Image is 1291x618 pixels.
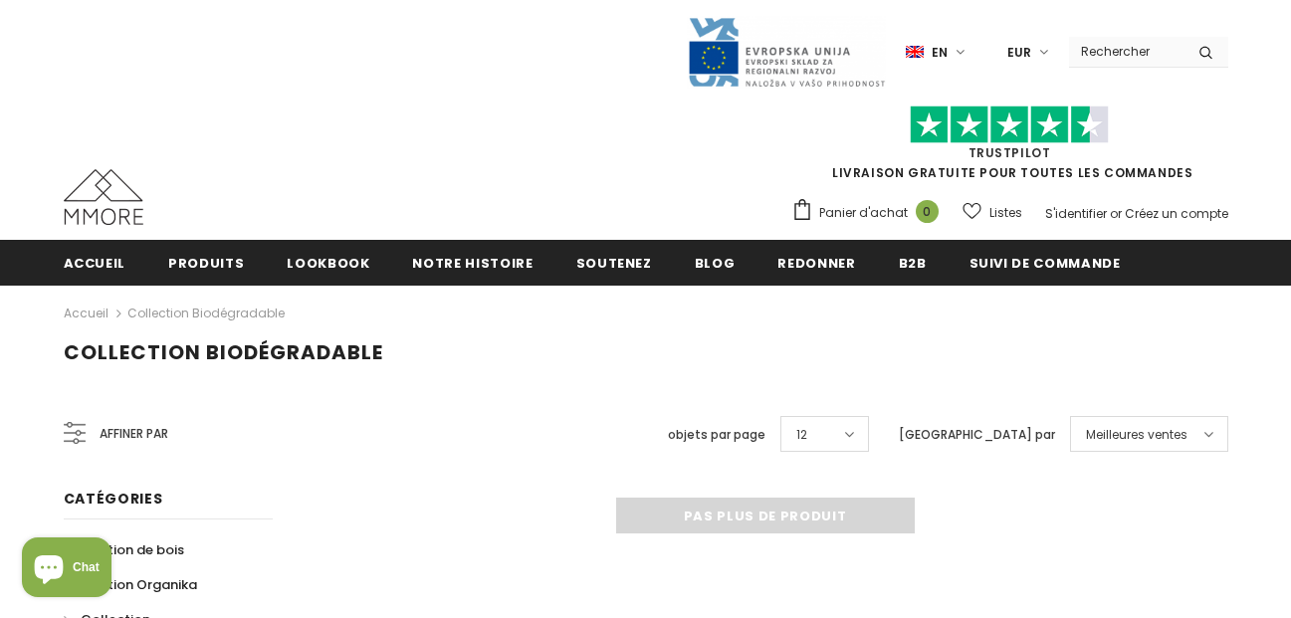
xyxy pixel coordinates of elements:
span: Suivi de commande [969,254,1121,273]
img: Faites confiance aux étoiles pilotes [910,105,1109,144]
span: Meilleures ventes [1086,425,1187,445]
a: Panier d'achat 0 [791,198,949,228]
span: B2B [899,254,927,273]
span: Lookbook [287,254,369,273]
span: Produits [168,254,244,273]
a: S'identifier [1045,205,1107,222]
span: en [932,43,948,63]
span: Panier d'achat [819,203,908,223]
span: Collection Organika [64,575,197,594]
span: Accueil [64,254,126,273]
img: Javni Razpis [687,16,886,89]
span: Redonner [777,254,855,273]
span: 12 [796,425,807,445]
a: soutenez [576,240,652,285]
span: soutenez [576,254,652,273]
label: [GEOGRAPHIC_DATA] par [899,425,1055,445]
span: Collection biodégradable [64,338,383,366]
span: Listes [989,203,1022,223]
a: Suivi de commande [969,240,1121,285]
a: Produits [168,240,244,285]
input: Search Site [1069,37,1183,66]
a: Blog [695,240,736,285]
span: Notre histoire [412,254,533,273]
a: Collection Organika [64,567,197,602]
a: Collection biodégradable [127,305,285,321]
label: objets par page [668,425,765,445]
span: Blog [695,254,736,273]
a: Lookbook [287,240,369,285]
span: or [1110,205,1122,222]
inbox-online-store-chat: Shopify online store chat [16,537,117,602]
a: Javni Razpis [687,43,886,60]
a: Notre histoire [412,240,533,285]
img: Cas MMORE [64,169,143,225]
span: Collection de bois [64,540,184,559]
span: 0 [916,200,939,223]
a: B2B [899,240,927,285]
span: EUR [1007,43,1031,63]
a: Redonner [777,240,855,285]
a: Collection de bois [64,532,184,567]
span: LIVRAISON GRATUITE POUR TOUTES LES COMMANDES [791,114,1228,181]
span: Affiner par [100,423,168,445]
a: Accueil [64,302,108,325]
a: Listes [963,195,1022,230]
a: TrustPilot [968,144,1051,161]
a: Accueil [64,240,126,285]
img: i-lang-1.png [906,44,924,61]
a: Créez un compte [1125,205,1228,222]
span: Catégories [64,489,163,509]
